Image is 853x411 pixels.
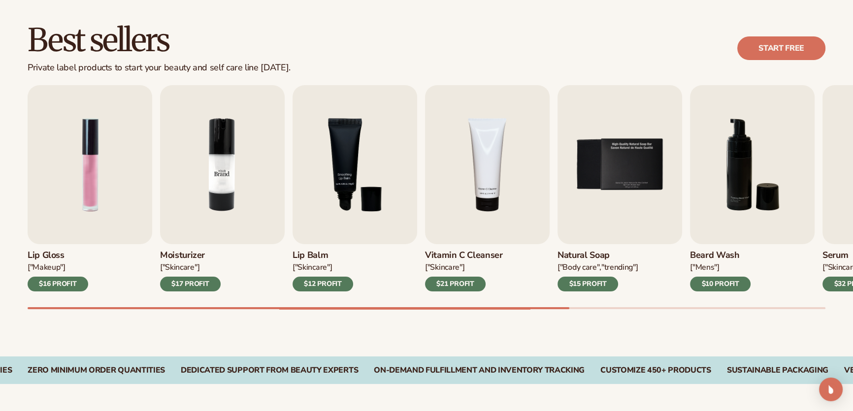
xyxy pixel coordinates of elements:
div: $21 PROFIT [425,277,486,291]
div: ["BODY Care","TRENDING"] [558,262,638,273]
div: $16 PROFIT [28,277,88,291]
h2: Best sellers [28,24,291,57]
div: ["SKINCARE"] [160,262,221,273]
div: Open Intercom Messenger [819,378,843,401]
a: 4 / 9 [425,85,550,291]
h3: Beard Wash [690,250,751,261]
div: Dedicated Support From Beauty Experts [181,366,358,375]
a: 3 / 9 [293,85,417,291]
h3: Lip Gloss [28,250,88,261]
div: ["SKINCARE"] [293,262,353,273]
div: ["Skincare"] [425,262,503,273]
h3: Lip Balm [293,250,353,261]
div: $12 PROFIT [293,277,353,291]
div: $15 PROFIT [558,277,618,291]
div: Zero Minimum Order QuantitieS [28,366,165,375]
div: On-Demand Fulfillment and Inventory Tracking [374,366,585,375]
div: SUSTAINABLE PACKAGING [727,366,828,375]
a: 5 / 9 [558,85,682,291]
a: 6 / 9 [690,85,815,291]
div: CUSTOMIZE 450+ PRODUCTS [600,366,711,375]
a: Start free [737,36,825,60]
h3: Moisturizer [160,250,221,261]
a: 2 / 9 [160,85,285,291]
h3: Vitamin C Cleanser [425,250,503,261]
div: $10 PROFIT [690,277,751,291]
div: ["mens"] [690,262,751,273]
div: ["MAKEUP"] [28,262,88,273]
img: Shopify Image 6 [160,85,285,244]
div: $17 PROFIT [160,277,221,291]
h3: Natural Soap [558,250,638,261]
a: 1 / 9 [28,85,152,291]
div: Private label products to start your beauty and self care line [DATE]. [28,63,291,73]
